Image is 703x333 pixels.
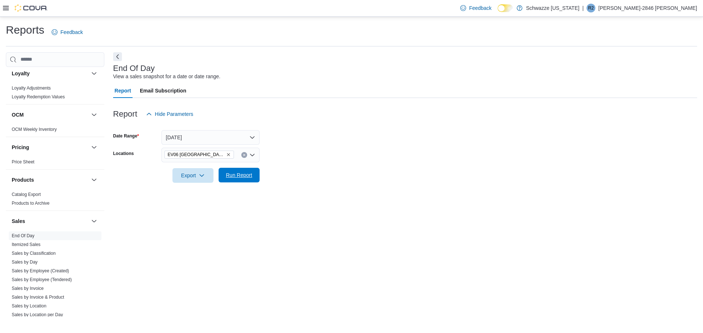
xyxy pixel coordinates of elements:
button: Pricing [90,143,98,152]
span: Hide Parameters [155,110,193,118]
button: Products [12,176,88,183]
button: Sales [12,217,88,225]
div: Loyalty [6,84,104,104]
button: Open list of options [249,152,255,158]
span: Sales by Invoice [12,285,44,291]
span: Email Subscription [140,83,186,98]
a: Itemized Sales [12,242,41,247]
button: Pricing [12,144,88,151]
h3: Sales [12,217,25,225]
img: Cova [15,4,48,12]
span: Sales by Day [12,259,38,265]
a: Sales by Location per Day [12,312,63,317]
button: Remove EV06 Las Cruces East from selection in this group [226,152,231,157]
span: Export [177,168,209,183]
button: Loyalty [90,69,98,78]
h3: Loyalty [12,70,30,77]
a: Loyalty Redemption Values [12,94,65,99]
button: Products [90,175,98,184]
a: Products to Archive [12,201,49,206]
a: Feedback [49,25,86,39]
h3: End Of Day [113,64,155,73]
span: Report [115,83,131,98]
span: Sales by Employee (Created) [12,268,69,274]
a: Sales by Classification [12,251,56,256]
h1: Reports [6,23,44,37]
div: OCM [6,125,104,137]
input: Dark Mode [498,4,513,12]
button: Loyalty [12,70,88,77]
span: Loyalty Adjustments [12,85,51,91]
div: Products [6,190,104,211]
button: Run Report [219,168,260,182]
h3: Report [113,110,137,118]
span: Catalog Export [12,192,41,197]
a: Sales by Invoice & Product [12,295,64,300]
a: End Of Day [12,233,34,238]
span: Itemized Sales [12,242,41,247]
h3: Products [12,176,34,183]
div: Rebecca-2846 Portillo [587,4,595,12]
p: [PERSON_NAME]-2846 [PERSON_NAME] [598,4,697,12]
button: OCM [12,111,88,118]
a: Price Sheet [12,159,34,164]
a: Catalog Export [12,192,41,197]
span: Feedback [60,29,83,36]
a: Loyalty Adjustments [12,86,51,91]
h3: Pricing [12,144,29,151]
label: Locations [113,151,134,156]
button: Sales [90,217,98,226]
button: OCM [90,110,98,119]
div: View a sales snapshot for a date or date range. [113,73,220,80]
label: Date Range [113,133,139,139]
span: Run Report [226,171,252,179]
p: Schwazze [US_STATE] [526,4,580,12]
span: Sales by Location [12,303,47,309]
a: Sales by Day [12,260,38,265]
span: EV06 [GEOGRAPHIC_DATA] [168,151,225,158]
span: R2 [588,4,594,12]
button: Next [113,52,122,61]
button: [DATE] [161,130,260,145]
button: Export [172,168,213,183]
span: Sales by Employee (Tendered) [12,277,72,283]
a: Sales by Invoice [12,286,44,291]
button: Hide Parameters [143,107,196,121]
span: Feedback [469,4,491,12]
a: Sales by Location [12,303,47,309]
button: Clear input [241,152,247,158]
a: Sales by Employee (Tendered) [12,277,72,282]
a: OCM Weekly Inventory [12,127,57,132]
p: | [582,4,584,12]
a: Sales by Employee (Created) [12,268,69,273]
span: EV06 Las Cruces East [164,151,234,159]
a: Feedback [457,1,494,15]
div: Pricing [6,158,104,169]
span: Price Sheet [12,159,34,165]
h3: OCM [12,111,24,118]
